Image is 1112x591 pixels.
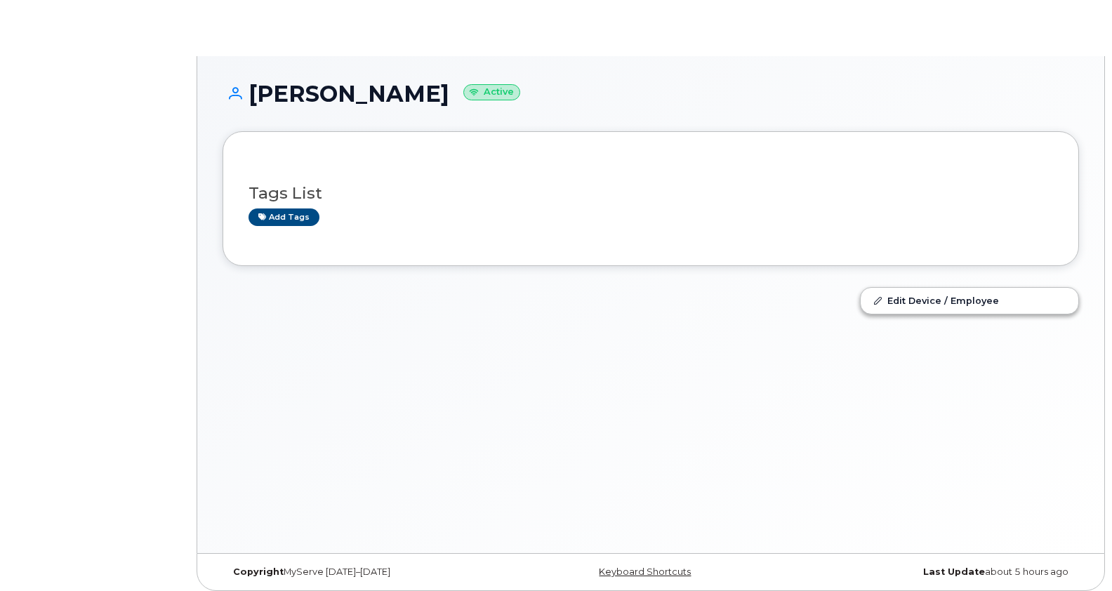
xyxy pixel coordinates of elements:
[233,566,284,577] strong: Copyright
[923,566,985,577] strong: Last Update
[223,81,1079,106] h1: [PERSON_NAME]
[599,566,691,577] a: Keyboard Shortcuts
[249,185,1053,202] h3: Tags List
[223,566,508,578] div: MyServe [DATE]–[DATE]
[861,288,1078,313] a: Edit Device / Employee
[793,566,1079,578] div: about 5 hours ago
[249,208,319,226] a: Add tags
[463,84,520,100] small: Active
